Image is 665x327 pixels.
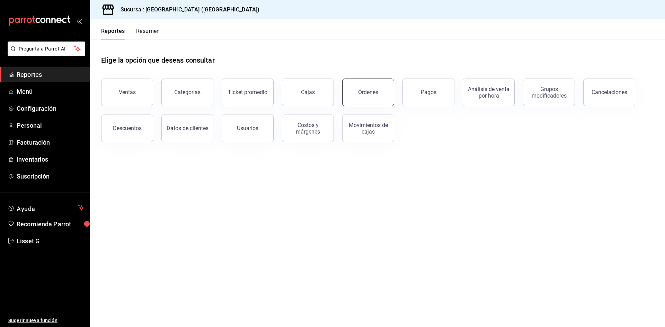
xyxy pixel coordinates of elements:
[17,104,84,113] span: Configuración
[17,172,84,181] span: Suscripción
[592,89,627,96] div: Cancelaciones
[222,79,274,106] button: Ticket promedio
[113,125,142,131] div: Descuentos
[115,6,259,14] h3: Sucursal: [GEOGRAPHIC_DATA] ([GEOGRAPHIC_DATA])
[222,115,274,142] button: Usuarios
[17,70,84,79] span: Reportes
[17,155,84,164] span: Inventarios
[286,122,329,135] div: Costos y márgenes
[101,28,125,39] button: Reportes
[523,79,575,106] button: Grupos modificadores
[17,87,84,96] span: Menú
[17,219,84,229] span: Recomienda Parrot
[342,115,394,142] button: Movimientos de cajas
[17,236,84,246] span: Lisset G
[101,28,160,39] div: navigation tabs
[5,50,85,57] a: Pregunta a Parrot AI
[17,138,84,147] span: Facturación
[136,28,160,39] button: Resumen
[358,89,378,96] div: Órdenes
[17,121,84,130] span: Personal
[101,55,215,65] h1: Elige la opción que deseas consultar
[101,115,153,142] button: Descuentos
[101,79,153,106] button: Ventas
[167,125,209,131] div: Datos de clientes
[76,18,82,24] button: open_drawer_menu
[161,79,213,106] button: Categorías
[347,122,390,135] div: Movimientos de cajas
[402,79,454,106] button: Pagos
[463,79,515,106] button: Análisis de venta por hora
[342,79,394,106] button: Órdenes
[583,79,635,106] button: Cancelaciones
[527,86,570,99] div: Grupos modificadores
[282,79,334,106] a: Cajas
[17,203,75,212] span: Ayuda
[161,115,213,142] button: Datos de clientes
[119,89,136,96] div: Ventas
[467,86,510,99] div: Análisis de venta por hora
[174,89,201,96] div: Categorías
[19,45,74,53] span: Pregunta a Parrot AI
[8,317,84,324] span: Sugerir nueva función
[301,88,315,97] div: Cajas
[228,89,267,96] div: Ticket promedio
[8,42,85,56] button: Pregunta a Parrot AI
[237,125,258,131] div: Usuarios
[421,89,436,96] div: Pagos
[282,115,334,142] button: Costos y márgenes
